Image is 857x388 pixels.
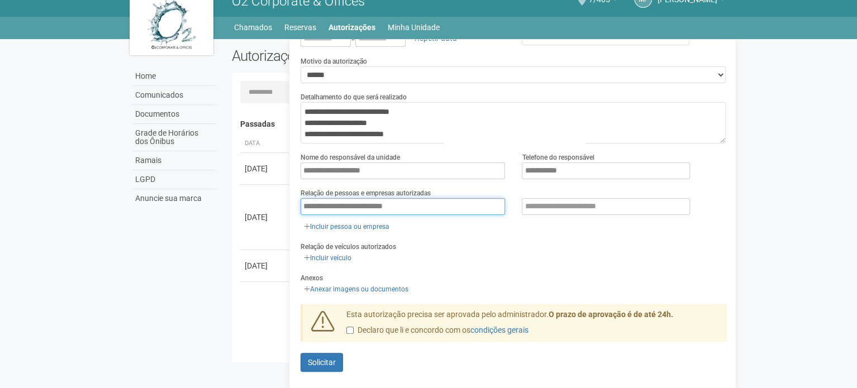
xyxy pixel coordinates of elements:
a: Chamados [234,20,272,35]
input: Declaro que li e concordo com oscondições gerais [346,327,354,334]
th: Data [240,135,291,153]
div: [DATE] [245,260,286,271]
label: Detalhamento do que será realizado [301,92,407,102]
a: Comunicados [132,86,215,105]
label: Nome do responsável da unidade [301,152,400,162]
a: Incluir pessoa ou empresa [301,221,393,233]
div: [DATE] [245,163,286,174]
a: Incluir veículo [301,252,355,264]
div: [DATE] [245,212,286,223]
span: Solicitar [308,358,336,367]
div: Esta autorização precisa ser aprovada pelo administrador. [338,309,727,342]
h2: Autorizações [232,47,471,64]
a: Anexar imagens ou documentos [301,283,412,295]
a: Anuncie sua marca [132,189,215,208]
strong: O prazo de aprovação é de até 24h. [549,310,673,319]
a: Grade de Horários dos Ônibus [132,124,215,151]
button: Solicitar [301,353,343,372]
label: Anexos [301,273,323,283]
label: Relação de pessoas e empresas autorizadas [301,188,431,198]
label: Relação de veículos autorizados [301,242,396,252]
a: Minha Unidade [388,20,440,35]
a: LGPD [132,170,215,189]
a: Autorizações [328,20,375,35]
label: Telefone do responsável [522,152,594,162]
label: Motivo da autorização [301,56,367,66]
label: Declaro que li e concordo com os [346,325,529,336]
a: Home [132,67,215,86]
a: Documentos [132,105,215,124]
h4: Passadas [240,120,719,128]
a: condições gerais [470,325,529,334]
a: Ramais [132,151,215,170]
a: Reservas [284,20,316,35]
